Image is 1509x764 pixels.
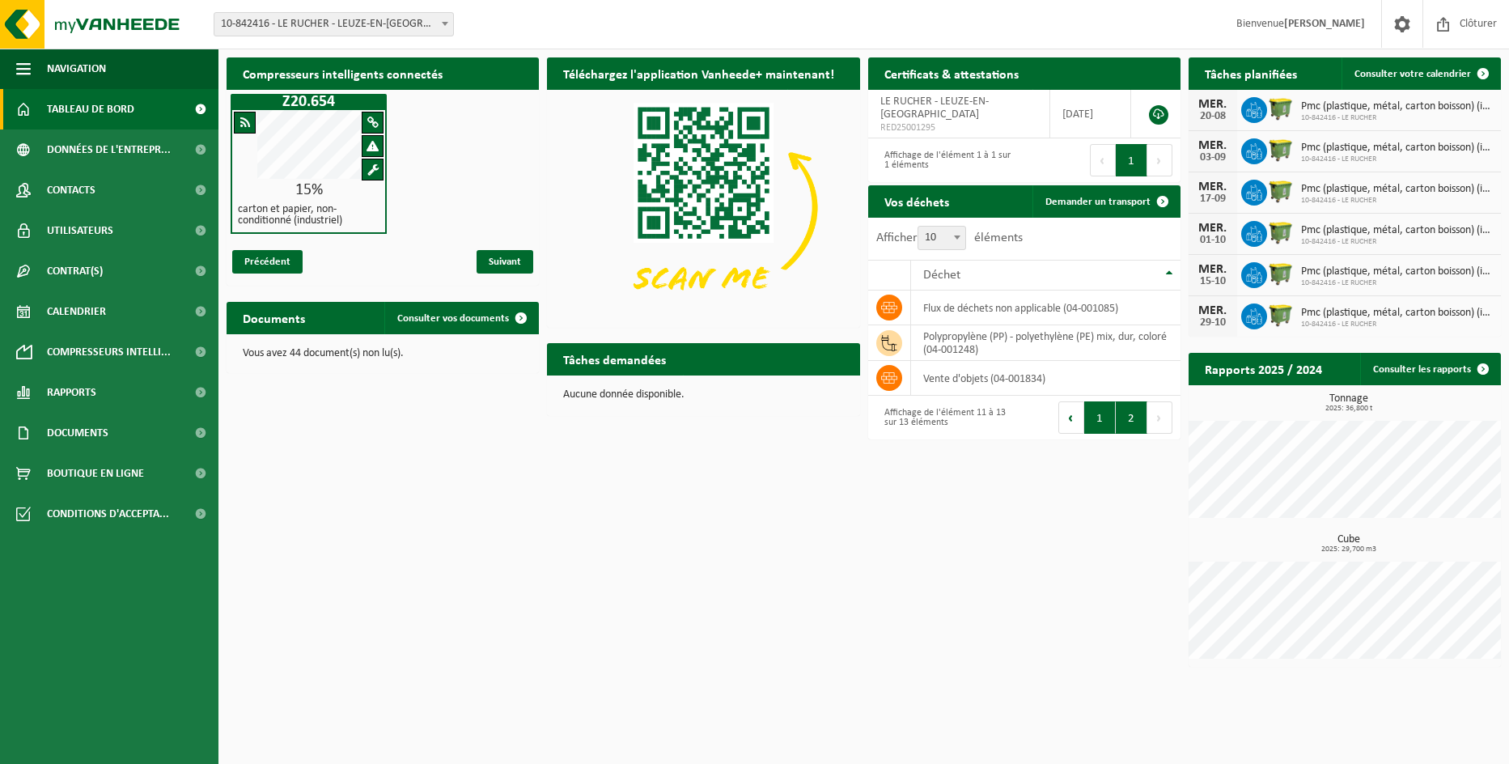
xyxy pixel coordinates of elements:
span: 10 [918,227,965,249]
img: Download de VHEPlus App [547,90,859,325]
div: MER. [1197,304,1229,317]
div: 15-10 [1197,276,1229,287]
span: LE RUCHER - LEUZE-EN-[GEOGRAPHIC_DATA] [880,95,989,121]
div: 20-08 [1197,111,1229,122]
span: 10-842416 - LE RUCHER [1301,237,1493,247]
span: Consulter votre calendrier [1354,69,1471,79]
p: Aucune donnée disponible. [563,389,843,401]
span: 10-842416 - LE RUCHER [1301,113,1493,123]
h2: Tâches demandées [547,343,682,375]
a: Consulter votre calendrier [1342,57,1499,90]
span: Consulter vos documents [397,313,509,324]
h2: Téléchargez l'application Vanheede+ maintenant! [547,57,850,89]
div: 15% [232,182,385,198]
span: Suivant [477,250,533,274]
span: Précédent [232,250,303,274]
span: 2025: 29,700 m3 [1197,545,1501,554]
span: 10-842416 - LE RUCHER - LEUZE-EN-HAINAUT [214,12,454,36]
h2: Compresseurs intelligents connectés [227,57,539,89]
div: 01-10 [1197,235,1229,246]
div: MER. [1197,180,1229,193]
span: Pmc (plastique, métal, carton boisson) (industriel) [1301,183,1493,196]
div: Affichage de l'élément 1 à 1 sur 1 éléments [876,142,1016,178]
td: flux de déchets non applicable (04-001085) [911,291,1180,325]
div: Affichage de l'élément 11 à 13 sur 13 éléments [876,400,1016,435]
span: Contrat(s) [47,251,103,291]
div: MER. [1197,222,1229,235]
span: 10 [918,226,966,250]
h2: Certificats & attestations [868,57,1035,89]
span: Pmc (plastique, métal, carton boisson) (industriel) [1301,265,1493,278]
button: 1 [1084,401,1116,434]
img: WB-1100-HPE-GN-50 [1267,301,1295,329]
h1: Z20.654 [235,94,383,110]
span: 10-842416 - LE RUCHER [1301,196,1493,206]
img: WB-1100-HPE-GN-50 [1267,219,1295,246]
span: Pmc (plastique, métal, carton boisson) (industriel) [1301,224,1493,237]
h2: Documents [227,302,321,333]
div: 17-09 [1197,193,1229,205]
strong: [PERSON_NAME] [1284,18,1365,30]
span: RED25001295 [880,121,1037,134]
h2: Rapports 2025 / 2024 [1189,353,1338,384]
div: MER. [1197,263,1229,276]
span: Rapports [47,372,96,413]
span: Conditions d'accepta... [47,494,169,534]
span: Demander un transport [1045,197,1151,207]
button: Next [1147,401,1172,434]
button: Next [1147,144,1172,176]
span: 10-842416 - LE RUCHER - LEUZE-EN-HAINAUT [214,13,453,36]
span: Tableau de bord [47,89,134,129]
h3: Tonnage [1197,393,1501,413]
a: Demander un transport [1032,185,1179,218]
span: Déchet [923,269,960,282]
div: 29-10 [1197,317,1229,329]
div: 03-09 [1197,152,1229,163]
button: 2 [1116,401,1147,434]
div: MER. [1197,98,1229,111]
a: Consulter les rapports [1360,353,1499,385]
h3: Cube [1197,534,1501,554]
span: Navigation [47,49,106,89]
span: Pmc (plastique, métal, carton boisson) (industriel) [1301,100,1493,113]
span: 10-842416 - LE RUCHER [1301,278,1493,288]
span: Documents [47,413,108,453]
h2: Vos déchets [868,185,965,217]
span: Pmc (plastique, métal, carton boisson) (industriel) [1301,142,1493,155]
img: WB-1100-HPE-GN-50 [1267,260,1295,287]
span: 10-842416 - LE RUCHER [1301,320,1493,329]
span: Compresseurs intelli... [47,332,171,372]
span: Pmc (plastique, métal, carton boisson) (industriel) [1301,307,1493,320]
img: WB-1100-HPE-GN-50 [1267,95,1295,122]
p: Vous avez 44 document(s) non lu(s). [243,348,523,359]
h4: carton et papier, non-conditionné (industriel) [238,204,379,227]
span: 10-842416 - LE RUCHER [1301,155,1493,164]
td: vente d'objets (04-001834) [911,361,1180,396]
label: Afficher éléments [876,231,1023,244]
span: 2025: 36,800 t [1197,405,1501,413]
span: Utilisateurs [47,210,113,251]
td: [DATE] [1050,90,1131,138]
td: polypropylène (PP) - polyethylène (PE) mix, dur, coloré (04-001248) [911,325,1180,361]
span: Contacts [47,170,95,210]
button: Previous [1058,401,1084,434]
img: WB-1100-HPE-GN-50 [1267,136,1295,163]
h2: Tâches planifiées [1189,57,1313,89]
span: Calendrier [47,291,106,332]
div: MER. [1197,139,1229,152]
button: Previous [1090,144,1116,176]
img: WB-1100-HPE-GN-50 [1267,177,1295,205]
span: Boutique en ligne [47,453,144,494]
a: Consulter vos documents [384,302,537,334]
button: 1 [1116,144,1147,176]
span: Données de l'entrepr... [47,129,171,170]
